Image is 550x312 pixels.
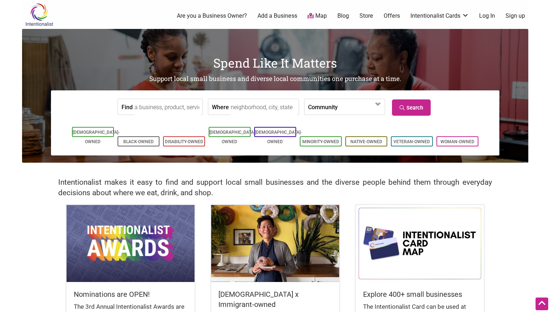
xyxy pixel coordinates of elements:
img: Intentionalist Card Map [356,205,484,282]
a: Search [392,99,431,116]
h5: Explore 400+ small businesses [363,289,477,299]
a: [DEMOGRAPHIC_DATA]-Owned [73,130,120,144]
a: Minority-Owned [302,139,339,144]
input: a business, product, service [135,99,201,115]
a: Black-Owned [123,139,154,144]
img: Intentionalist [22,3,56,26]
h5: Nominations are OPEN! [74,289,187,299]
label: Community [308,99,338,115]
a: Store [359,12,373,20]
img: Intentionalist Awards [67,205,195,282]
a: Native-Owned [350,139,382,144]
a: Add a Business [257,12,297,20]
h5: [DEMOGRAPHIC_DATA] x Immigrant-owned [218,289,332,309]
a: Map [307,12,327,20]
a: Sign up [506,12,525,20]
a: [DEMOGRAPHIC_DATA]-Owned [255,130,302,144]
a: Woman-Owned [440,139,474,144]
a: Disability-Owned [165,139,203,144]
h2: Intentionalist makes it easy to find and support local small businesses and the diverse people be... [58,177,492,198]
a: Intentionalist Cards [410,12,469,20]
label: Find [121,99,133,115]
a: Veteran-Owned [393,139,430,144]
a: Are you a Business Owner? [177,12,247,20]
h2: Support local small business and diverse local communities one purchase at a time. [22,74,528,84]
div: Scroll Back to Top [536,298,548,310]
label: Where [212,99,229,115]
a: Log In [479,12,495,20]
a: Offers [384,12,400,20]
a: Blog [337,12,349,20]
a: [DEMOGRAPHIC_DATA]-Owned [209,130,256,144]
img: King Donuts - Hong Chhuor [211,205,339,282]
h1: Spend Like It Matters [22,54,528,72]
input: neighborhood, city, state [231,99,297,115]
